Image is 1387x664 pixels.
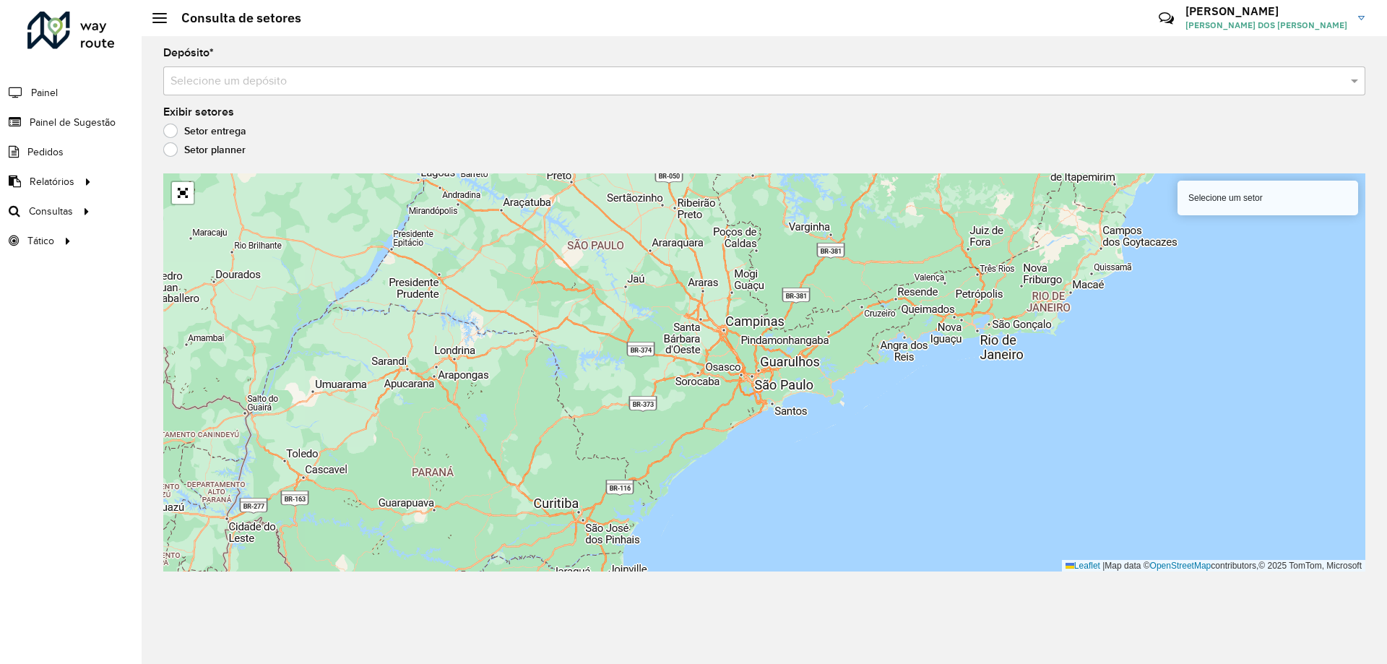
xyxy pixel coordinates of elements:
[1062,560,1365,572] div: Map data © contributors,© 2025 TomTom, Microsoft
[27,145,64,160] span: Pedidos
[163,124,246,138] label: Setor entrega
[163,142,246,157] label: Setor planner
[1066,561,1100,571] a: Leaflet
[30,174,74,189] span: Relatórios
[1178,181,1358,215] div: Selecione um setor
[163,103,234,121] label: Exibir setores
[1185,19,1347,32] span: [PERSON_NAME] DOS [PERSON_NAME]
[1150,561,1211,571] a: OpenStreetMap
[31,85,58,100] span: Painel
[1185,4,1347,18] h3: [PERSON_NAME]
[172,182,194,204] a: Abrir mapa em tela cheia
[1151,3,1182,34] a: Contato Rápido
[167,10,301,26] h2: Consulta de setores
[163,44,214,61] label: Depósito
[1102,561,1105,571] span: |
[27,233,54,249] span: Tático
[29,204,73,219] span: Consultas
[30,115,116,130] span: Painel de Sugestão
